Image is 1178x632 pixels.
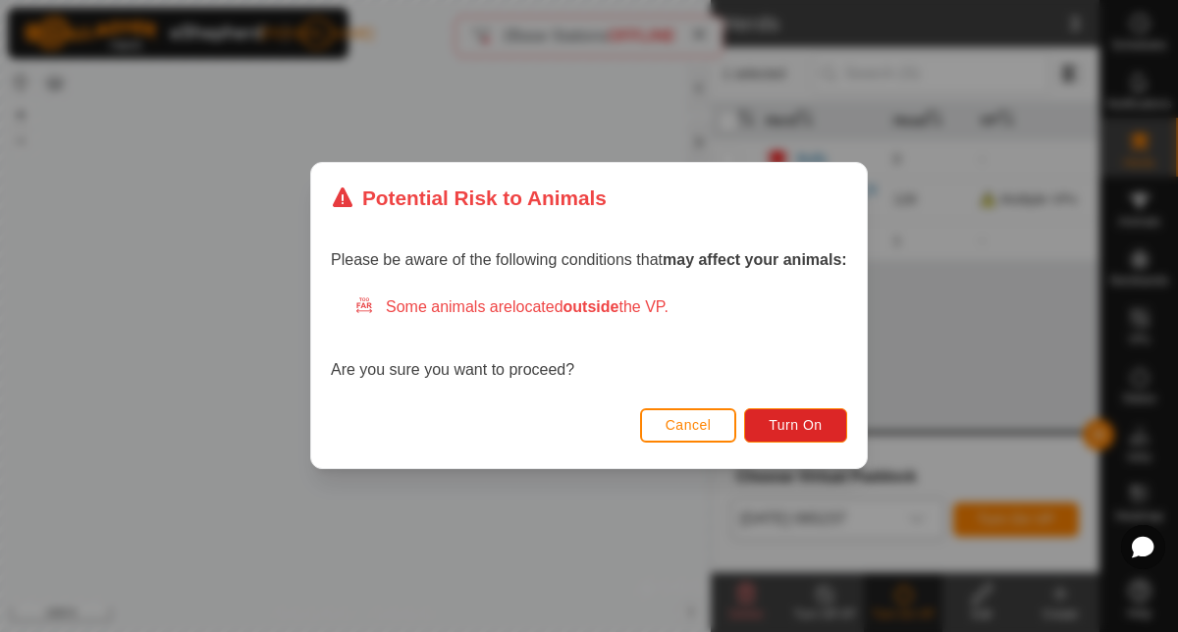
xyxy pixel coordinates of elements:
[354,296,847,320] div: Some animals are
[666,418,712,434] span: Cancel
[512,299,669,316] span: located the VP.
[563,299,619,316] strong: outside
[770,418,823,434] span: Turn On
[640,408,737,443] button: Cancel
[663,252,847,269] strong: may affect your animals:
[745,408,847,443] button: Turn On
[331,252,847,269] span: Please be aware of the following conditions that
[331,296,847,383] div: Are you sure you want to proceed?
[331,183,607,213] div: Potential Risk to Animals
